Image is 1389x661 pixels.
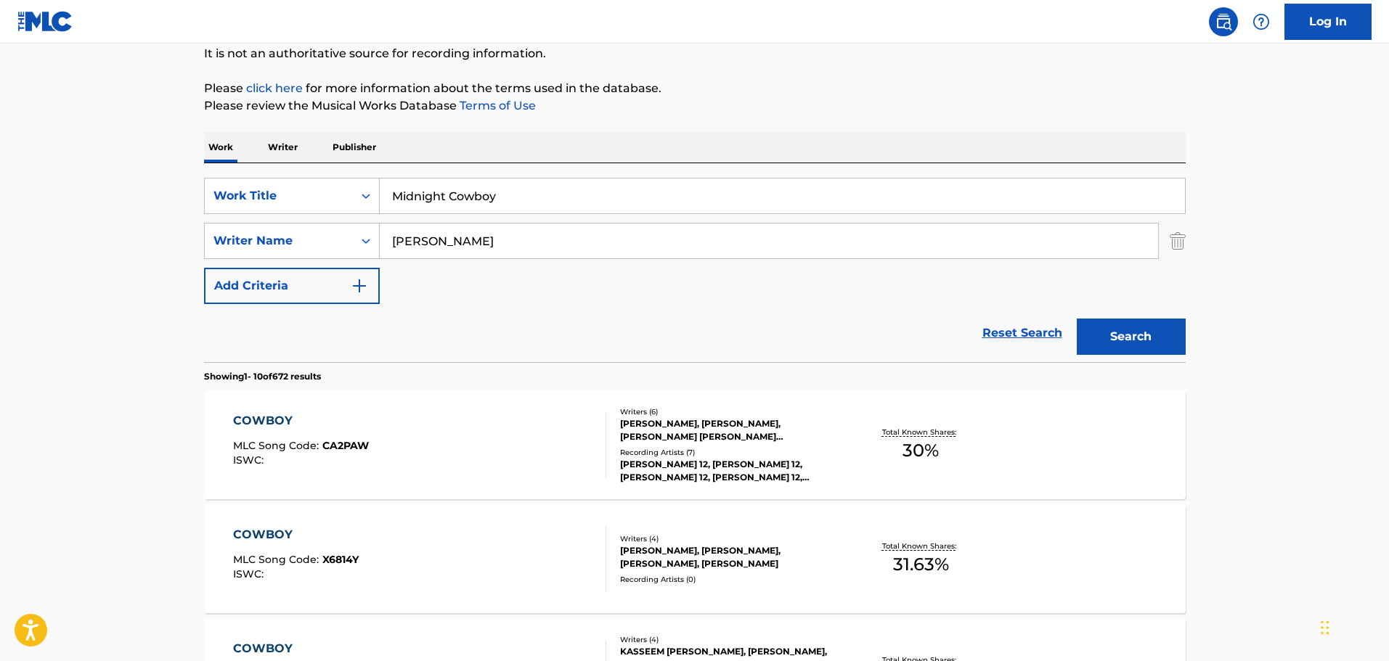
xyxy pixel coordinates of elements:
[1252,13,1270,30] img: help
[1316,591,1389,661] iframe: Chat Widget
[213,187,344,205] div: Work Title
[322,439,369,452] span: CA2PAW
[882,427,960,438] p: Total Known Shares:
[882,541,960,551] p: Total Known Shares:
[204,132,237,163] p: Work
[620,634,839,645] div: Writers ( 4 )
[1209,7,1238,36] a: Public Search
[204,390,1186,499] a: COWBOYMLC Song Code:CA2PAWISWC:Writers (6)[PERSON_NAME], [PERSON_NAME], [PERSON_NAME] [PERSON_NAM...
[328,132,380,163] p: Publisher
[1170,223,1186,259] img: Delete Criterion
[620,544,839,570] div: [PERSON_NAME], [PERSON_NAME], [PERSON_NAME], [PERSON_NAME]
[233,439,322,452] span: MLC Song Code :
[233,567,267,580] span: ISWC :
[204,178,1186,362] form: Search Form
[213,232,344,250] div: Writer Name
[17,11,73,32] img: MLC Logo
[204,268,380,304] button: Add Criteria
[204,370,321,383] p: Showing 1 - 10 of 672 results
[264,132,302,163] p: Writer
[457,99,536,112] a: Terms of Use
[233,553,322,566] span: MLC Song Code :
[620,458,839,484] div: [PERSON_NAME] 12, [PERSON_NAME] 12, [PERSON_NAME] 12, [PERSON_NAME] 12, [PERSON_NAME] 12
[903,438,939,464] span: 30 %
[246,81,303,95] a: click here
[233,453,267,467] span: ISWC :
[620,447,839,458] div: Recording Artists ( 7 )
[233,412,369,430] div: COWBOY
[620,574,839,585] div: Recording Artists ( 0 )
[620,533,839,544] div: Writers ( 4 )
[204,97,1186,115] p: Please review the Musical Works Database
[322,553,359,566] span: X6814Y
[204,45,1186,62] p: It is not an authoritative source for recording information.
[1077,319,1186,355] button: Search
[1321,606,1329,649] div: Drag
[351,277,368,295] img: 9d2ae6d4665cec9f34b9.svg
[620,406,839,417] div: Writers ( 6 )
[620,417,839,443] div: [PERSON_NAME], [PERSON_NAME], [PERSON_NAME] [PERSON_NAME] [PERSON_NAME], [PERSON_NAME] [PERSON_NA...
[233,640,358,657] div: COWBOY
[1247,7,1276,36] div: Help
[893,551,949,578] span: 31.63 %
[975,317,1070,349] a: Reset Search
[204,80,1186,97] p: Please for more information about the terms used in the database.
[233,526,359,543] div: COWBOY
[204,504,1186,613] a: COWBOYMLC Song Code:X6814YISWC:Writers (4)[PERSON_NAME], [PERSON_NAME], [PERSON_NAME], [PERSON_NA...
[1284,4,1372,40] a: Log In
[1215,13,1232,30] img: search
